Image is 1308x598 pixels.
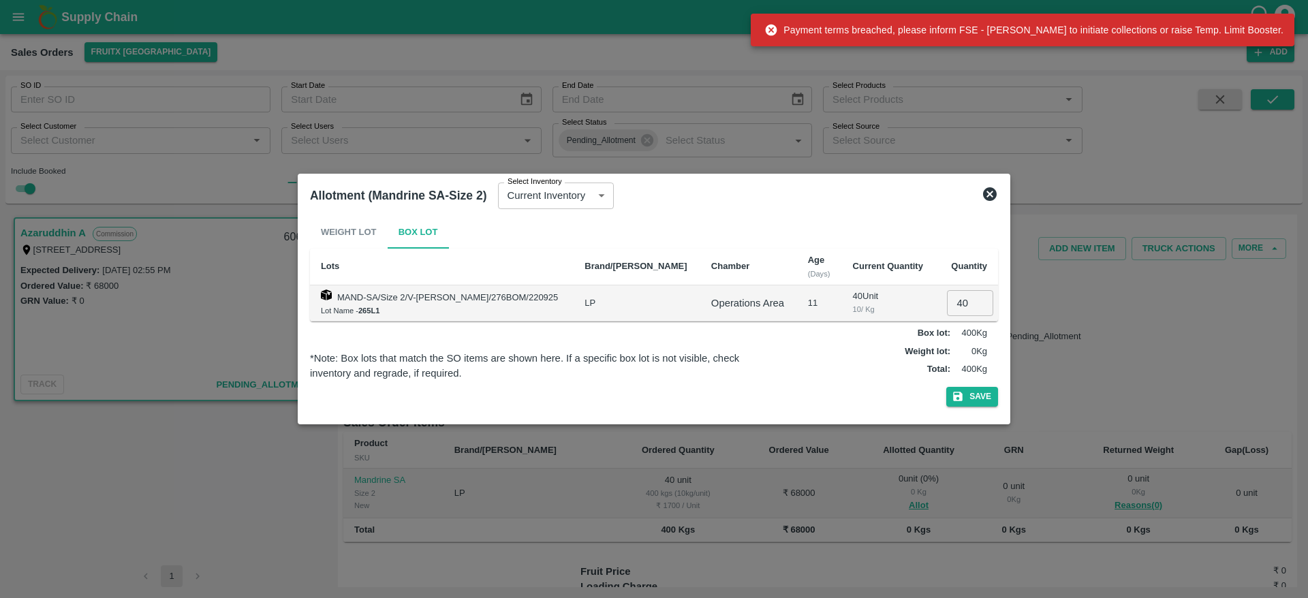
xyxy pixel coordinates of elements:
b: Age [808,255,825,265]
b: Quantity [951,261,987,271]
td: 40 Unit [842,285,936,321]
label: Box lot : [918,327,950,340]
div: (Days) [808,268,831,280]
b: Allotment (Mandrine SA-Size 2) [310,189,487,202]
td: MAND-SA/Size 2/V-[PERSON_NAME]/276BOM/220925 [310,285,574,321]
button: Save [946,387,998,407]
label: Weight lot : [905,345,950,358]
b: Chamber [711,261,749,271]
p: 400 Kg [953,327,987,340]
input: 0 [947,290,993,316]
td: LP [574,285,700,321]
div: Lot Name - [321,304,563,317]
div: *Note: Box lots that match the SO items are shown here. If a specific box lot is not visible, che... [310,351,768,381]
b: 265L1 [358,306,380,315]
td: 11 [797,285,842,321]
button: Box Lot [388,216,449,249]
div: Payment terms breached, please inform FSE - [PERSON_NAME] to initiate collections or raise Temp. ... [764,18,1283,42]
img: box [321,289,332,300]
b: Brand/[PERSON_NAME] [585,261,687,271]
b: Lots [321,261,339,271]
p: 0 Kg [953,345,987,358]
label: Select Inventory [508,176,562,187]
b: Current Quantity [853,261,923,271]
p: 400 Kg [953,363,987,376]
label: Total : [927,363,950,376]
p: Current Inventory [508,188,586,203]
div: 10 / Kg [853,303,925,315]
div: Operations Area [711,296,786,311]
